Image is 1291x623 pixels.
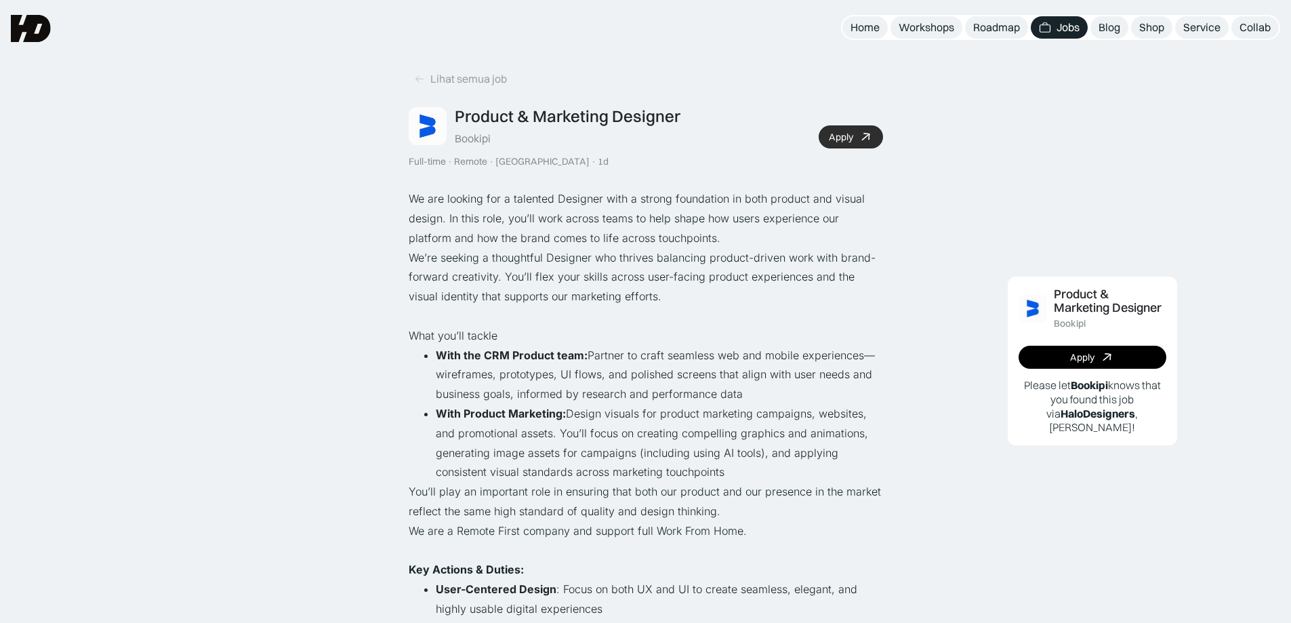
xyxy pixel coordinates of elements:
a: Collab [1231,16,1279,39]
li: : Focus on both UX and UI to create seamless, elegant, and highly usable digital experiences [436,580,883,619]
p: What you’ll tackle [409,326,883,346]
div: Bookipi [1054,318,1086,329]
div: Product & Marketing Designer [1054,287,1166,316]
p: We are a Remote First company and support full Work From Home. [409,521,883,541]
p: ‍ [409,541,883,561]
div: Blog [1099,20,1120,35]
div: Roadmap [973,20,1020,35]
div: Service [1183,20,1221,35]
div: Full-time [409,156,446,167]
li: Design visuals for product marketing campaigns, websites, and promotional assets. You’ll focus on... [436,404,883,482]
a: Jobs [1031,16,1088,39]
img: Job Image [1019,294,1047,323]
div: [GEOGRAPHIC_DATA] [495,156,590,167]
div: Product & Marketing Designer [455,106,680,126]
div: Apply [1070,352,1094,363]
div: · [447,156,453,167]
img: Job Image [409,107,447,145]
b: Bookipi [1071,378,1108,392]
div: Home [851,20,880,35]
div: Collab [1239,20,1271,35]
p: You’ll play an important role in ensuring that both our product and our presence in the market re... [409,482,883,521]
div: Jobs [1057,20,1080,35]
strong: With Product Marketing: [436,407,566,420]
div: Shop [1139,20,1164,35]
div: 1d [598,156,609,167]
div: Bookipi [455,132,491,146]
div: Remote [454,156,487,167]
a: Apply [819,125,883,148]
strong: Key Actions & Duties: [409,563,524,576]
a: Service [1175,16,1229,39]
div: Apply [829,132,853,143]
a: Home [842,16,888,39]
a: Roadmap [965,16,1028,39]
div: · [591,156,596,167]
li: Partner to craft seamless web and mobile experiences—wireframes, prototypes, UI flows, and polish... [436,346,883,404]
p: We’re seeking a thoughtful Designer who thrives balancing product-driven work with brand-forward ... [409,248,883,306]
p: Please let knows that you found this job via , [PERSON_NAME]! [1019,378,1166,435]
p: We are looking for a talented Designer with a strong foundation in both product and visual design... [409,189,883,247]
strong: With the CRM Product team: [436,348,588,362]
a: Apply [1019,346,1166,369]
strong: User-Centered Design [436,582,556,596]
b: HaloDesigners [1061,407,1135,420]
a: Lihat semua job [409,68,512,90]
a: Shop [1131,16,1172,39]
a: Blog [1090,16,1128,39]
a: Workshops [890,16,962,39]
div: · [489,156,494,167]
p: ‍ [409,306,883,326]
div: Workshops [899,20,954,35]
div: Lihat semua job [430,72,507,86]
